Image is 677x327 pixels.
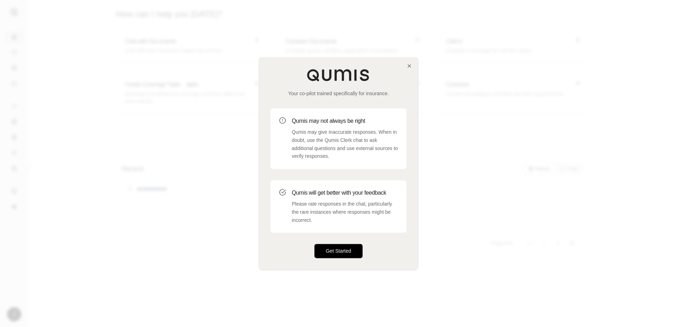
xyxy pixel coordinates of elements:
[292,189,398,197] h3: Qumis will get better with your feedback
[307,69,370,81] img: Qumis Logo
[292,200,398,224] p: Please rate responses in the chat, particularly the rare instances where responses might be incor...
[292,117,398,125] h3: Qumis may not always be right
[271,90,406,97] p: Your co-pilot trained specifically for insurance.
[292,128,398,160] p: Qumis may give inaccurate responses. When in doubt, use the Qumis Clerk chat to ask additional qu...
[314,244,363,258] button: Get Started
